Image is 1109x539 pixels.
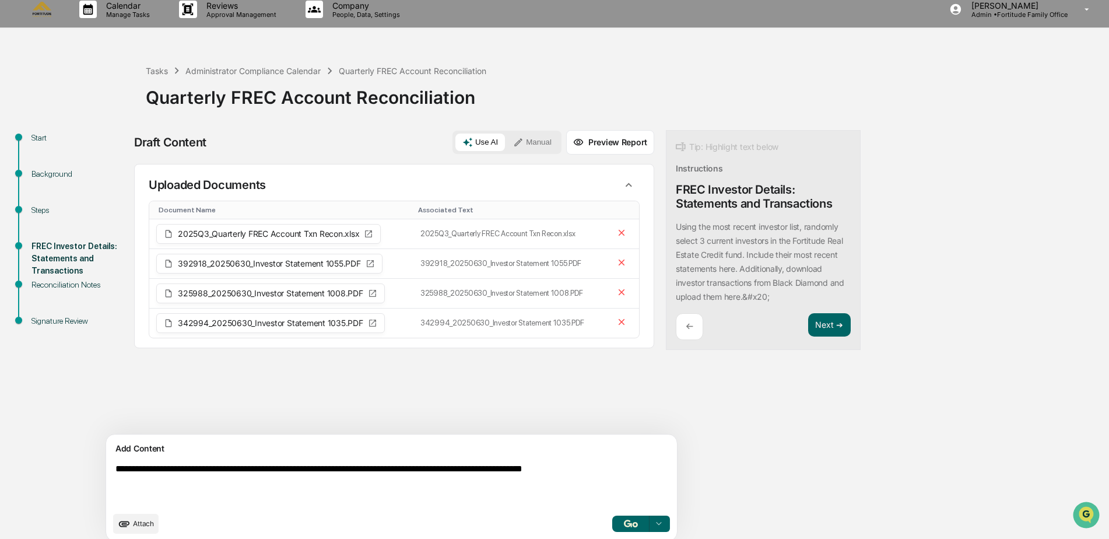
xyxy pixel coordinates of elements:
[455,134,505,151] button: Use AI
[146,66,168,76] div: Tasks
[413,219,607,249] td: 2025Q3_Quarterly FREC Account Txn Recon.xlsx
[413,279,607,309] td: 325988_20250630_Investor Statement 1008.PDF
[31,132,127,144] div: Start
[624,520,638,527] img: Go
[31,315,127,327] div: Signature Review
[116,198,141,206] span: Pylon
[7,164,78,185] a: 🔎Data Lookup
[1072,501,1103,532] iframe: Open customer support
[133,519,154,528] span: Attach
[676,140,778,154] div: Tip: Highlight text below
[30,53,192,65] input: Clear
[113,442,670,456] div: Add Content
[506,134,559,151] button: Manual
[149,178,266,192] p: Uploaded Documents
[198,93,212,107] button: Start new chat
[159,206,409,214] div: Toggle SortBy
[178,260,361,268] span: 392918_20250630_Investor Statement 1055.PDF
[40,89,191,101] div: Start new chat
[85,148,94,157] div: 🗄️
[178,289,363,297] span: 325988_20250630_Investor Statement 1008.PDF
[97,10,156,19] p: Manage Tasks
[413,249,607,279] td: 392918_20250630_Investor Statement 1055.PDF
[7,142,80,163] a: 🖐️Preclearance
[82,197,141,206] a: Powered byPylon
[146,78,1103,108] div: Quarterly FREC Account Reconciliation
[96,147,145,159] span: Attestations
[28,2,56,16] img: logo
[80,142,149,163] a: 🗄️Attestations
[614,314,630,332] button: Remove file
[339,66,486,76] div: Quarterly FREC Account Reconciliation
[178,230,359,238] span: 2025Q3_Quarterly FREC Account Txn Recon.xlsx
[113,514,159,534] button: upload document
[40,101,148,110] div: We're available if you need us!
[686,321,693,332] p: ←
[31,240,127,277] div: FREC Investor Details: Statements and Transactions
[808,313,851,337] button: Next ➔
[413,309,607,338] td: 342994_20250630_Investor Statement 1035.PDF
[185,66,321,76] div: Administrator Compliance Calendar
[614,255,630,272] button: Remove file
[97,1,156,10] p: Calendar
[31,204,127,216] div: Steps
[323,1,406,10] p: Company
[676,183,851,211] div: FREC Investor Details: Statements and Transactions
[566,130,654,155] button: Preview Report
[676,163,723,173] div: Instructions
[612,516,650,532] button: Go
[676,222,844,302] p: ​Using the most recent investor list, randomly select 3 current investors in the Fortitude Real E...
[323,10,406,19] p: People, Data, Settings
[23,169,73,181] span: Data Lookup
[134,135,206,149] div: Draft Content
[418,206,602,214] div: Toggle SortBy
[962,10,1068,19] p: Admin • Fortitude Family Office
[12,170,21,180] div: 🔎
[23,147,75,159] span: Preclearance
[962,1,1068,10] p: [PERSON_NAME]
[12,24,212,43] p: How can we help?
[614,285,630,302] button: Remove file
[31,279,127,291] div: Reconciliation Notes
[12,89,33,110] img: 1746055101610-c473b297-6a78-478c-a979-82029cc54cd1
[12,148,21,157] div: 🖐️
[614,225,630,243] button: Remove file
[178,319,363,327] span: 342994_20250630_Investor Statement 1035.PDF
[197,1,282,10] p: Reviews
[31,168,127,180] div: Background
[197,10,282,19] p: Approval Management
